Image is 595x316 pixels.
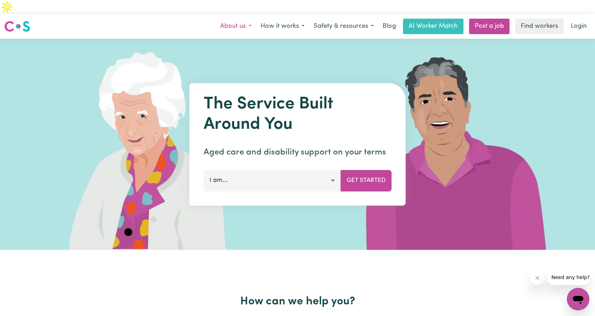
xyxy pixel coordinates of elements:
button: About us [216,19,256,34]
a: Find workers [515,19,564,34]
h1: The Service Built Around You [204,94,392,135]
a: AI Worker Match [403,19,463,34]
p: Aged care and disability support on your terms [204,146,392,159]
a: Login [567,19,591,34]
button: Safety & resources [309,19,378,34]
iframe: Close message [530,271,544,285]
img: Careseekers logo [4,20,30,33]
button: Get Started [341,170,392,191]
span: Need any help? [4,5,43,11]
button: I am... [204,170,341,191]
a: Post a job [469,19,510,34]
a: Careseekers logo [4,18,30,34]
h2: How can we help you? [70,295,525,308]
iframe: Message from company [547,270,589,285]
button: How it works [256,19,309,34]
iframe: Button to launch messaging window [567,288,589,310]
a: Blog [378,19,400,34]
